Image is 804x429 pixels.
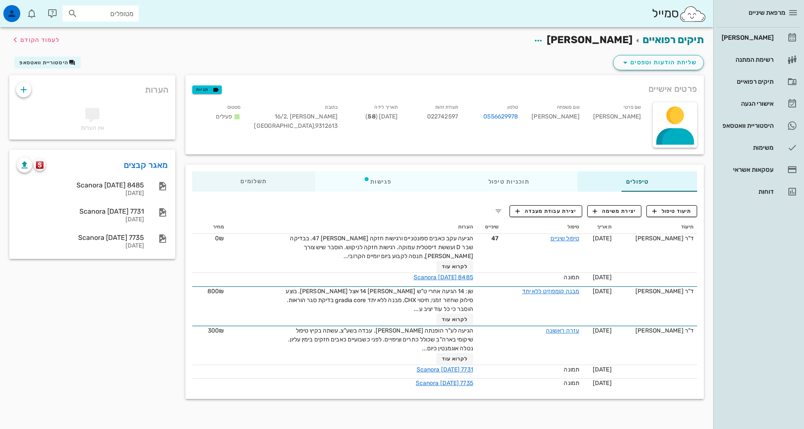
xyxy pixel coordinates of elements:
div: ד"ר [PERSON_NAME] [619,287,694,296]
div: Scanora [DATE] 8485 [17,181,144,189]
span: 47 [480,234,499,243]
span: 9312613 [315,122,338,129]
div: [PERSON_NAME] [586,101,648,136]
a: עזרה ראשונה [546,327,579,334]
img: SmileCloud logo [679,5,706,22]
span: , [287,113,288,120]
div: ד"ר [PERSON_NAME] [619,326,694,335]
a: 0556629978 [483,112,518,121]
strong: 58 [368,113,375,120]
div: עסקאות אשראי [720,166,774,173]
span: [DATE] ( ) [365,113,398,120]
button: לקרוא עוד [436,313,473,325]
div: אישורי הגעה [720,100,774,107]
div: הערות [9,75,175,100]
div: [DATE] [17,242,144,250]
span: לעמוד הקודם [20,36,60,44]
div: היסטוריית וואטסאפ [720,122,774,129]
button: תיעוד טיפול [646,205,697,217]
small: סטטוס [227,104,241,110]
small: כתובת [325,104,338,110]
span: הגיעה לע"ר הופנתה [PERSON_NAME]. עבדה בשע"צ, עשתה בקיץ טיפול שיקומי בארה"ב שכולל כתרים וציפויים. ... [288,327,473,352]
button: היסטוריית וואטסאפ [14,57,81,69]
span: תמונה [564,379,579,387]
div: משימות [720,144,774,151]
a: Scanora [DATE] 7731 [417,366,473,373]
small: טלפון [507,104,518,110]
small: שם משפחה [557,104,580,110]
div: טיפולים [578,171,697,192]
div: [DATE] [17,190,144,197]
th: תיעוד [615,220,697,234]
span: לקרוא עוד [442,356,468,362]
div: Scanora [DATE] 7735 [17,234,144,242]
div: תוכניות טיפול [440,171,578,192]
span: תגיות [196,86,218,93]
a: מאגר קבצים [124,158,168,172]
span: [PERSON_NAME] 16/2 [275,113,338,120]
a: עסקאות אשראי [717,159,801,180]
a: אישורי הגעה [717,93,801,114]
a: תיקים רפואיים [643,34,704,46]
span: [DATE] [593,327,612,334]
small: תאריך לידה [374,104,398,110]
button: יצירת משימה [587,205,642,217]
button: שליחת הודעות וטפסים [613,55,704,70]
span: [DATE] [593,235,612,242]
div: ד"ר [PERSON_NAME] [619,234,694,243]
span: תג [25,7,30,12]
small: שם פרטי [624,104,641,110]
span: היסטוריית וואטסאפ [19,60,68,66]
a: דוחות [717,181,801,202]
span: [PERSON_NAME] [547,34,632,46]
a: משימות [717,137,801,158]
span: פעילים [216,113,232,120]
div: [PERSON_NAME] [720,34,774,41]
a: Scanora [DATE] 8485 [414,274,473,281]
a: טיפול שיניים [551,235,579,242]
span: הגיעה עקב כאבים ספונטניים ורגישות חזקה [PERSON_NAME] 47. בבדיקה שבר D ועששת דיסטלית עמוקה. רגישות... [290,235,473,260]
button: תגיות [192,85,222,94]
a: תיקים רפואיים [717,71,801,92]
span: 800₪ [207,288,224,295]
div: [DATE] [17,216,144,223]
button: יצירת עבודת מעבדה [510,205,582,217]
span: פרטים אישיים [649,82,697,96]
span: תמונה [564,366,579,373]
span: מרפאת שיניים [749,9,785,16]
div: סמייל [652,5,706,23]
button: לקרוא עוד [436,353,473,365]
div: Scanora [DATE] 7731 [17,207,144,215]
a: [PERSON_NAME] [717,27,801,48]
img: scanora logo [36,161,44,169]
span: יצירת משימה [593,207,636,215]
th: שיניים [477,220,502,234]
th: הערות [228,220,477,234]
span: [DATE] [593,274,612,281]
div: רשימת המתנה [720,56,774,63]
span: תמונה [564,274,579,281]
div: פגישות [315,171,440,192]
th: טיפול [502,220,583,234]
a: רשימת המתנה [717,49,801,70]
span: 0₪ [215,235,224,242]
button: לעמוד הקודם [10,32,60,47]
span: תשלומים [240,179,267,184]
span: 022742597 [427,113,458,120]
span: 300₪ [208,327,224,334]
div: דוחות [720,188,774,195]
button: לקרוא עוד [436,261,473,272]
button: scanora logo [34,159,46,171]
a: תגהיסטוריית וואטסאפ [717,115,801,136]
span: לקרוא עוד [442,316,468,322]
span: שן: 14 הגיעה אחרי ט"ש [PERSON_NAME] 14 אצל [PERSON_NAME]. בוצע סילוק שחזור זמני, חיטוי CHX, מבנה ... [286,288,473,313]
th: מחיר [192,220,228,234]
small: תעודת זהות [435,104,458,110]
span: [DATE] [593,379,612,387]
span: לקרוא עוד [442,264,468,269]
span: אין הערות [81,124,104,132]
th: תאריך [583,220,615,234]
div: תיקים רפואיים [720,78,774,85]
span: [DATE] [593,288,612,295]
